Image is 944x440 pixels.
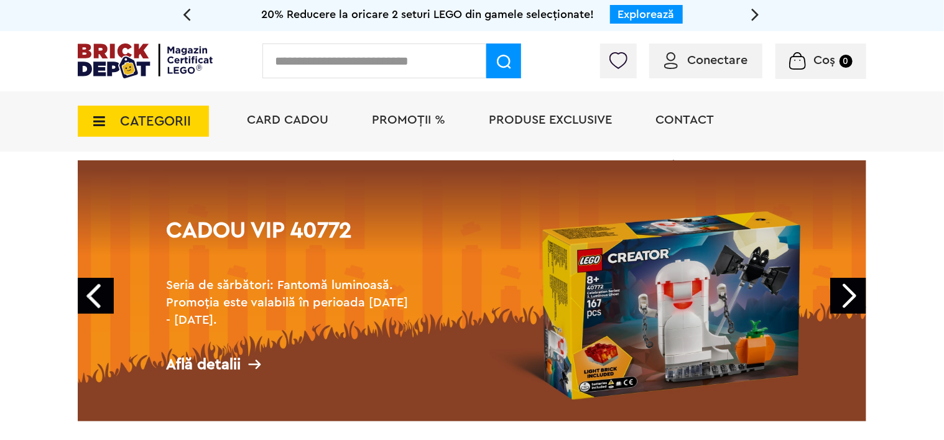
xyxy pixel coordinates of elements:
[655,114,714,126] a: Contact
[830,278,866,314] a: Next
[247,114,328,126] a: Card Cadou
[166,219,415,264] h1: Cadou VIP 40772
[262,9,595,20] span: 20% Reducere la oricare 2 seturi LEGO din gamele selecționate!
[814,54,836,66] span: Coș
[166,357,415,372] div: Află detalii
[687,54,747,66] span: Conectare
[120,114,191,128] span: CATEGORII
[372,114,445,126] a: PROMOȚII %
[618,9,675,20] a: Explorează
[78,278,114,314] a: Prev
[664,54,747,66] a: Conectare
[78,160,866,421] a: Cadou VIP 40772Seria de sărbători: Fantomă luminoasă. Promoția este valabilă în perioada [DATE] -...
[840,55,853,68] small: 0
[489,114,612,126] a: Produse exclusive
[166,277,415,329] h2: Seria de sărbători: Fantomă luminoasă. Promoția este valabilă în perioada [DATE] - [DATE].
